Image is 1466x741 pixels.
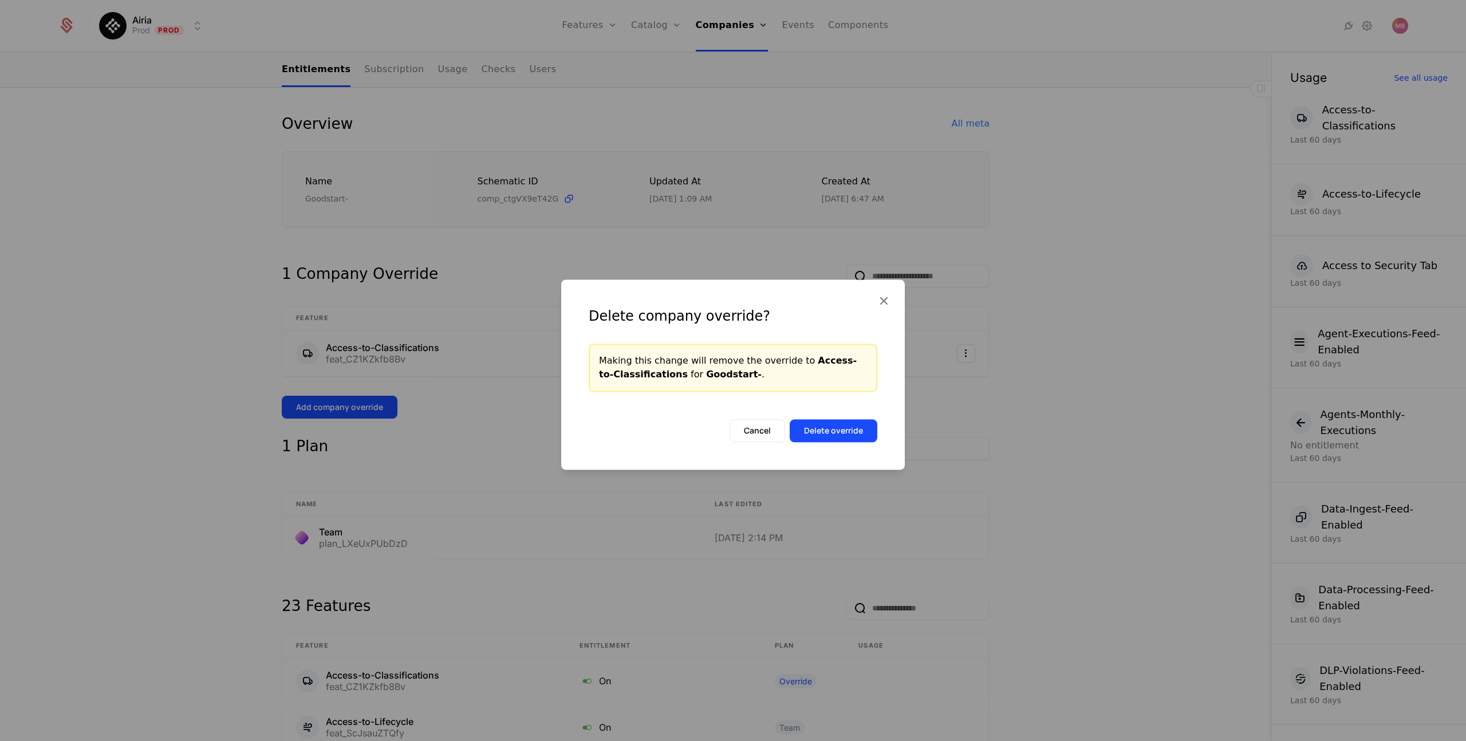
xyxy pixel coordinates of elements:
div: Making this change will remove the override to for . [599,354,867,381]
span: Goodstart- [706,369,762,380]
div: Delete company override? [589,307,877,325]
button: Delete override [790,419,877,442]
button: Cancel [730,419,785,442]
span: Access-to-Classifications [599,355,857,380]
